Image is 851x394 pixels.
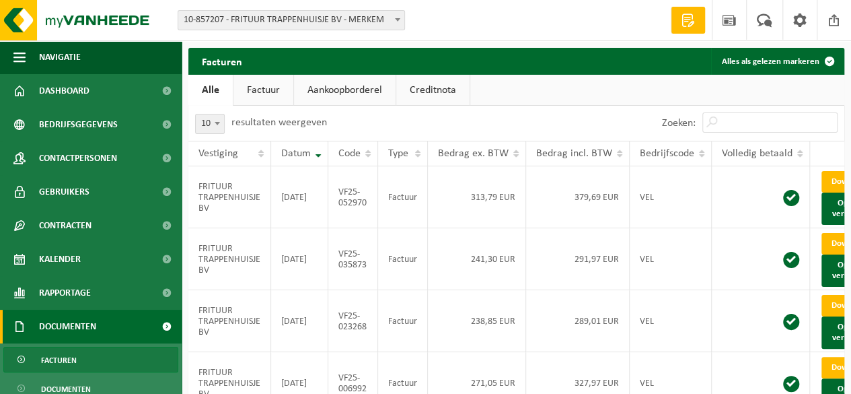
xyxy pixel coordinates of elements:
td: 241,30 EUR [428,228,526,290]
td: 238,85 EUR [428,290,526,352]
span: Type [388,148,408,159]
td: VEL [630,290,712,352]
a: Facturen [3,347,178,372]
span: Kalender [39,242,81,276]
td: FRITUUR TRAPPENHUISJE BV [188,166,271,228]
span: 10 [195,114,225,134]
td: FRITUUR TRAPPENHUISJE BV [188,290,271,352]
span: Datum [281,148,311,159]
td: VEL [630,166,712,228]
span: Vestiging [198,148,238,159]
a: Aankoopborderel [294,75,396,106]
label: Zoeken: [662,118,696,129]
span: Bedrag incl. BTW [536,148,612,159]
span: Bedrag ex. BTW [438,148,509,159]
span: Rapportage [39,276,91,310]
td: 379,69 EUR [526,166,630,228]
span: Facturen [41,348,77,373]
span: Documenten [39,310,96,343]
td: [DATE] [271,290,328,352]
span: Code [338,148,361,159]
td: Factuur [378,228,428,290]
span: Navigatie [39,40,81,74]
td: Factuur [378,290,428,352]
span: Bedrijfsgegevens [39,108,118,141]
a: Alle [188,75,233,106]
td: 313,79 EUR [428,166,526,228]
td: FRITUUR TRAPPENHUISJE BV [188,228,271,290]
label: resultaten weergeven [231,117,327,128]
td: [DATE] [271,166,328,228]
span: 10-857207 - FRITUUR TRAPPENHUISJE BV - MERKEM [178,10,405,30]
span: Gebruikers [39,175,89,209]
h2: Facturen [188,48,256,74]
a: Creditnota [396,75,470,106]
span: Bedrijfscode [640,148,694,159]
td: VF25-035873 [328,228,378,290]
span: Volledig betaald [722,148,792,159]
span: Dashboard [39,74,89,108]
span: 10-857207 - FRITUUR TRAPPENHUISJE BV - MERKEM [178,11,404,30]
td: VEL [630,228,712,290]
span: 10 [196,114,224,133]
span: Contactpersonen [39,141,117,175]
span: Contracten [39,209,91,242]
td: Factuur [378,166,428,228]
td: 289,01 EUR [526,290,630,352]
td: [DATE] [271,228,328,290]
button: Alles als gelezen markeren [711,48,843,75]
td: VF25-023268 [328,290,378,352]
td: 291,97 EUR [526,228,630,290]
a: Factuur [233,75,293,106]
td: VF25-052970 [328,166,378,228]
